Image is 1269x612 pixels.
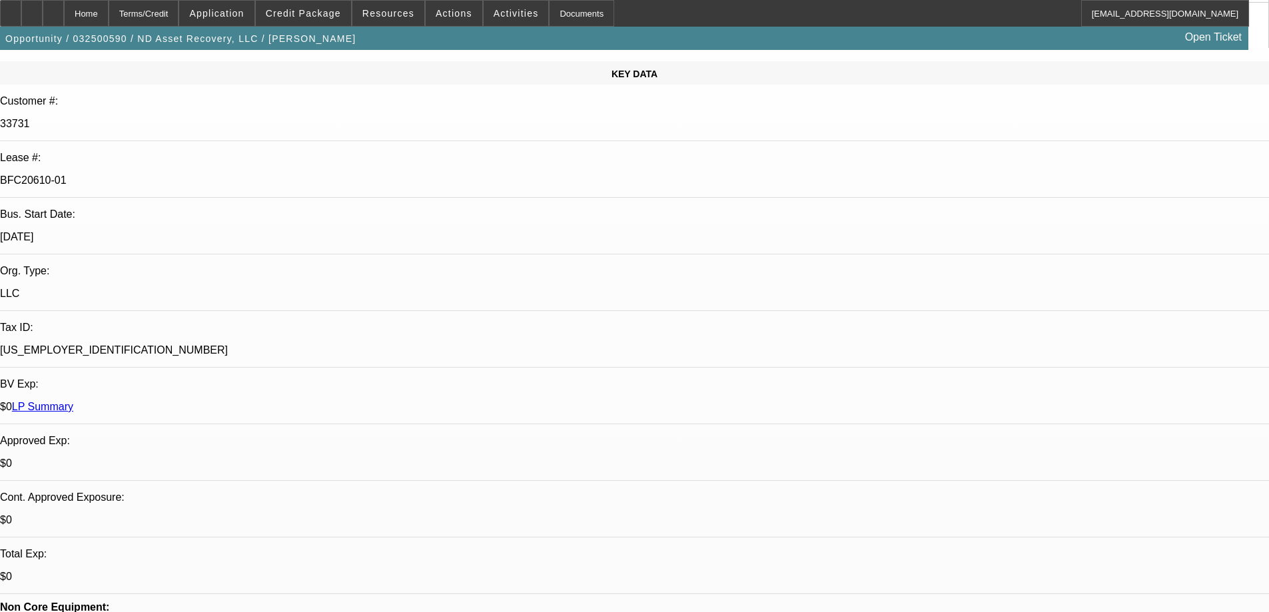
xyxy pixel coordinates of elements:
button: Resources [352,1,424,26]
span: Opportunity / 032500590 / ND Asset Recovery, LLC / [PERSON_NAME] [5,33,356,44]
a: LP Summary [12,401,73,412]
button: Actions [426,1,482,26]
button: Application [179,1,254,26]
button: Activities [484,1,549,26]
span: Activities [494,8,539,19]
button: Credit Package [256,1,351,26]
span: KEY DATA [612,69,657,79]
span: Actions [436,8,472,19]
span: Resources [362,8,414,19]
span: Application [189,8,244,19]
a: Open Ticket [1180,26,1247,49]
span: Credit Package [266,8,341,19]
